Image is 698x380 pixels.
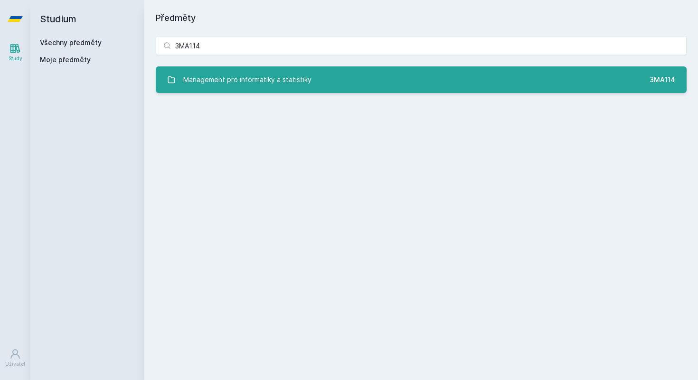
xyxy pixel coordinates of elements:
[5,361,25,368] div: Uživatel
[650,75,675,84] div: 3MA114
[9,55,22,62] div: Study
[156,11,687,25] h1: Předměty
[40,55,91,65] span: Moje předměty
[2,343,28,372] a: Uživatel
[40,38,102,46] a: Všechny předměty
[156,36,687,55] input: Název nebo ident předmětu…
[156,66,687,93] a: Management pro informatiky a statistiky 3MA114
[183,70,311,89] div: Management pro informatiky a statistiky
[2,38,28,67] a: Study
